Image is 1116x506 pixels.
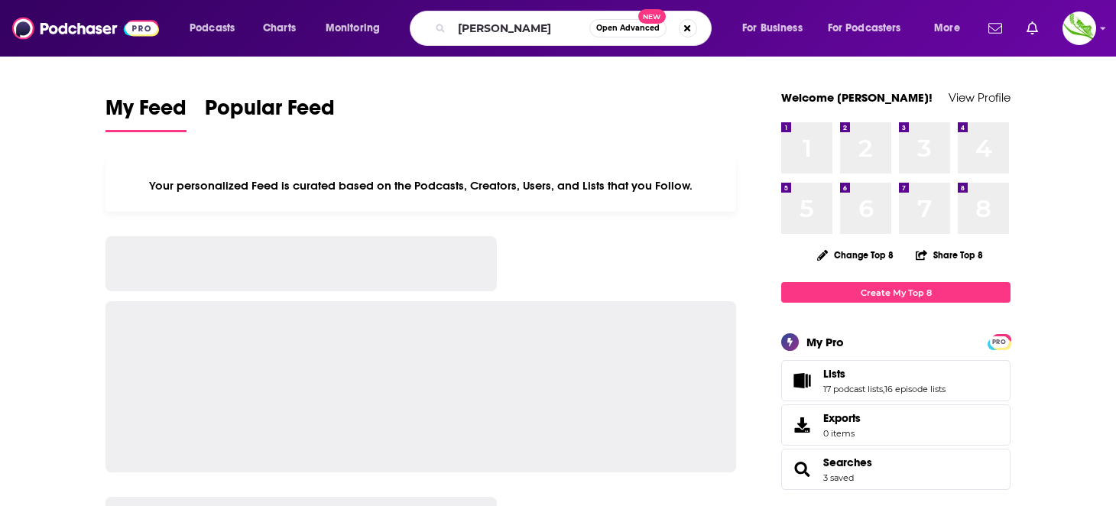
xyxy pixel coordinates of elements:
span: More [934,18,960,39]
a: Welcome [PERSON_NAME]! [781,90,933,105]
button: open menu [818,16,923,41]
a: Popular Feed [205,95,335,132]
a: Lists [823,367,946,381]
span: Exports [823,411,861,425]
a: 17 podcast lists [823,384,883,394]
span: Logged in as KDrewCGP [1062,11,1096,45]
span: , [883,384,884,394]
a: Lists [787,370,817,391]
span: For Podcasters [828,18,901,39]
a: Charts [253,16,305,41]
span: Lists [781,360,1011,401]
a: Searches [823,456,872,469]
button: open menu [923,16,979,41]
span: Charts [263,18,296,39]
a: PRO [990,336,1008,347]
a: My Feed [105,95,187,132]
button: Show profile menu [1062,11,1096,45]
a: Create My Top 8 [781,282,1011,303]
a: View Profile [949,90,1011,105]
a: Searches [787,459,817,480]
div: Your personalized Feed is curated based on the Podcasts, Creators, Users, and Lists that you Follow. [105,160,736,212]
a: 16 episode lists [884,384,946,394]
span: Open Advanced [596,24,660,32]
a: Exports [781,404,1011,446]
span: Searches [781,449,1011,490]
button: open menu [732,16,822,41]
span: 0 items [823,428,861,439]
button: open menu [179,16,255,41]
button: Change Top 8 [808,245,903,264]
span: Lists [823,367,845,381]
span: New [638,9,666,24]
button: Share Top 8 [915,240,984,270]
img: User Profile [1062,11,1096,45]
input: Search podcasts, credits, & more... [452,16,589,41]
div: Search podcasts, credits, & more... [424,11,726,46]
button: open menu [315,16,400,41]
span: My Feed [105,95,187,130]
a: Show notifications dropdown [1020,15,1044,41]
span: For Business [742,18,803,39]
span: Podcasts [190,18,235,39]
div: My Pro [806,335,844,349]
span: Monitoring [326,18,380,39]
a: Show notifications dropdown [982,15,1008,41]
a: 3 saved [823,472,854,483]
span: PRO [990,336,1008,348]
button: Open AdvancedNew [589,19,667,37]
span: Exports [787,414,817,436]
img: Podchaser - Follow, Share and Rate Podcasts [12,14,159,43]
span: Popular Feed [205,95,335,130]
